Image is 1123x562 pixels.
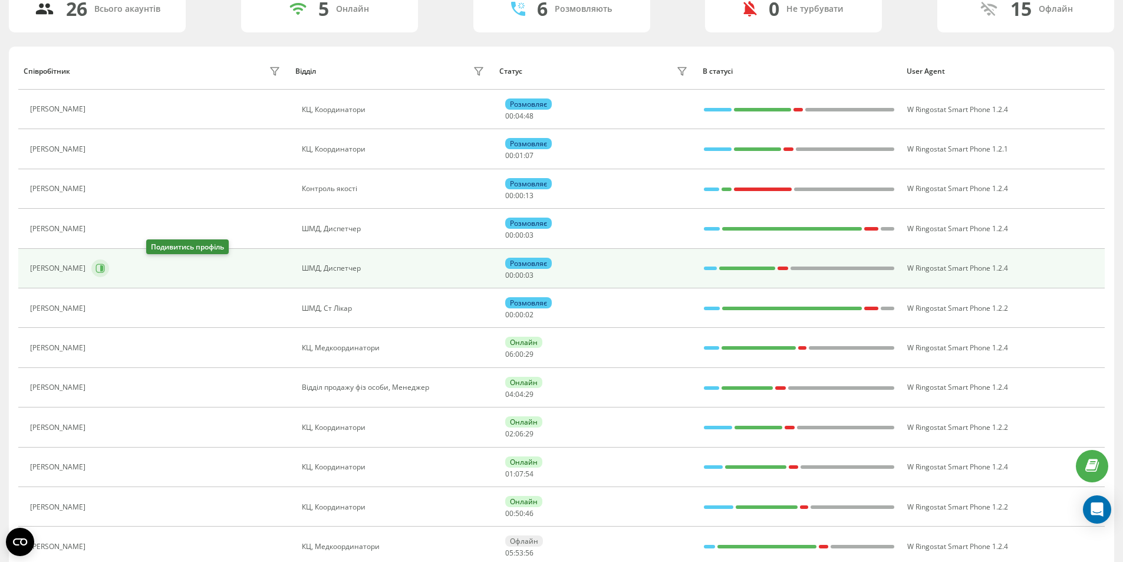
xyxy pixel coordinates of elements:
div: Онлайн [505,496,542,507]
button: Open CMP widget [6,528,34,556]
div: Офлайн [1039,4,1073,14]
div: [PERSON_NAME] [30,344,88,352]
span: W Ringostat Smart Phone 1.2.1 [907,144,1008,154]
div: : : [505,112,533,120]
span: W Ringostat Smart Phone 1.2.2 [907,422,1008,432]
div: Онлайн [505,456,542,468]
span: 46 [525,508,533,518]
span: W Ringostat Smart Phone 1.2.4 [907,343,1008,353]
div: : : [505,470,533,478]
span: W Ringostat Smart Phone 1.2.4 [907,263,1008,273]
div: [PERSON_NAME] [30,264,88,272]
span: 00 [515,230,523,240]
div: [PERSON_NAME] [30,304,88,313]
span: 00 [505,150,513,160]
div: [PERSON_NAME] [30,543,88,551]
span: 00 [515,270,523,280]
div: [PERSON_NAME] [30,225,88,233]
div: : : [505,192,533,200]
div: КЦ, Координатори [302,423,488,432]
div: : : [505,390,533,399]
span: W Ringostat Smart Phone 1.2.2 [907,502,1008,512]
div: Розмовляє [505,218,552,229]
span: 00 [505,111,513,121]
span: 01 [505,469,513,479]
div: [PERSON_NAME] [30,383,88,392]
span: 04 [505,389,513,399]
div: Онлайн [505,337,542,348]
div: Розмовляють [555,4,612,14]
span: 04 [515,111,523,121]
span: 50 [515,508,523,518]
div: Відділ продажу фіз особи, Менеджер [302,383,488,392]
span: 00 [505,230,513,240]
div: ШМД, Диспетчер [302,225,488,233]
span: W Ringostat Smart Phone 1.2.4 [907,224,1008,234]
div: : : [505,549,533,557]
span: 03 [525,270,533,280]
span: 03 [525,230,533,240]
span: 02 [525,310,533,320]
span: 04 [515,389,523,399]
div: Офлайн [505,535,543,547]
span: W Ringostat Smart Phone 1.2.4 [907,183,1008,193]
div: КЦ, Координатори [302,145,488,153]
span: W Ringostat Smart Phone 1.2.4 [907,104,1008,114]
span: 56 [525,548,533,558]
div: КЦ, Медкоординатори [302,543,488,551]
span: 54 [525,469,533,479]
span: 13 [525,190,533,201]
div: Відділ [295,67,316,75]
span: W Ringostat Smart Phone 1.2.2 [907,303,1008,313]
div: Онлайн [505,416,542,428]
span: 00 [505,190,513,201]
div: В статусі [703,67,895,75]
div: Онлайн [336,4,369,14]
span: 48 [525,111,533,121]
div: [PERSON_NAME] [30,145,88,153]
div: : : [505,152,533,160]
div: : : [505,271,533,280]
div: Розмовляє [505,258,552,269]
div: Open Intercom Messenger [1083,495,1111,524]
div: Розмовляє [505,297,552,308]
span: 00 [505,270,513,280]
div: Всього акаунтів [94,4,160,14]
span: 00 [515,310,523,320]
div: КЦ, Координатори [302,106,488,114]
span: 01 [515,150,523,160]
div: Не турбувати [786,4,844,14]
span: 00 [515,190,523,201]
div: ШМД, Диспетчер [302,264,488,272]
div: Онлайн [505,377,542,388]
span: W Ringostat Smart Phone 1.2.4 [907,382,1008,392]
span: 00 [505,508,513,518]
div: : : [505,231,533,239]
div: Контроль якості [302,185,488,193]
span: 07 [515,469,523,479]
div: [PERSON_NAME] [30,503,88,511]
div: [PERSON_NAME] [30,105,88,113]
span: 00 [515,349,523,359]
div: [PERSON_NAME] [30,463,88,471]
div: Подивитись профіль [146,239,229,254]
span: 07 [525,150,533,160]
div: Розмовляє [505,138,552,149]
div: Розмовляє [505,178,552,189]
div: [PERSON_NAME] [30,185,88,193]
div: Співробітник [24,67,70,75]
span: 29 [525,429,533,439]
div: ШМД, Ст Лікар [302,304,488,313]
div: : : [505,430,533,438]
div: КЦ, Медкоординатори [302,344,488,352]
div: [PERSON_NAME] [30,423,88,432]
span: 29 [525,389,533,399]
span: 02 [505,429,513,439]
span: 06 [505,349,513,359]
span: 06 [515,429,523,439]
span: 05 [505,548,513,558]
div: User Agent [907,67,1099,75]
div: Розмовляє [505,98,552,110]
div: КЦ, Координатори [302,503,488,511]
div: Статус [499,67,522,75]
